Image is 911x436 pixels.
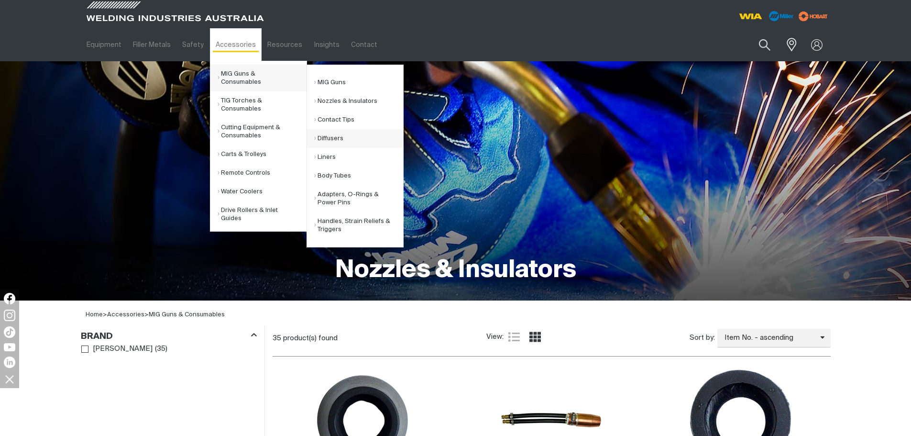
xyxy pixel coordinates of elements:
img: miller [796,9,831,23]
div: 35 [273,334,486,343]
a: [PERSON_NAME] [81,343,153,356]
a: Filler Metals [127,28,176,61]
span: ( 35 ) [155,344,167,355]
input: Product name or item number... [736,34,780,56]
button: Search products [748,34,781,56]
aside: Filters [81,326,257,356]
span: product(s) found [283,335,338,342]
a: Accessories [210,28,262,61]
a: Equipment [81,28,127,61]
a: MIG Guns & Consumables [149,312,225,318]
a: Liners [314,148,403,167]
ul: Accessories Submenu [210,61,307,232]
ul: MIG Guns & Consumables Submenu [307,65,404,247]
img: Facebook [4,293,15,304]
a: Diffusers [314,129,403,148]
a: MIG Guns & Consumables [218,65,307,91]
a: Resources [262,28,308,61]
img: YouTube [4,343,15,351]
a: Insights [308,28,345,61]
span: > [103,312,107,318]
a: Cutting Equipment & Consumables [218,118,307,145]
a: Contact [345,28,383,61]
h3: Brand [81,331,113,342]
a: Carts & Trolleys [218,145,307,164]
a: Nozzles & Insulators [314,92,403,111]
div: Brand [81,329,257,342]
h1: Nozzles & Insulators [335,255,576,286]
a: Safety [176,28,209,61]
span: Sort by: [690,333,715,344]
a: Body Tubes [314,167,403,185]
ul: Brand [81,343,256,356]
a: Water Coolers [218,182,307,201]
a: Accessories [107,312,144,318]
img: TikTok [4,326,15,338]
span: [PERSON_NAME] [93,344,153,355]
a: MIG Guns [314,73,403,92]
a: Drive Rollers & Inlet Guides [218,201,307,228]
span: View: [486,332,504,343]
span: > [107,312,149,318]
img: LinkedIn [4,357,15,368]
a: Handles, Strain Reliefs & Triggers [314,212,403,239]
section: Product list controls [273,326,831,350]
a: Adapters, O-Rings & Power Pins [314,185,403,212]
img: hide socials [1,371,18,387]
span: Item No. - ascending [717,333,820,344]
a: TIG Torches & Consumables [218,91,307,118]
img: Instagram [4,310,15,321]
a: Home [86,312,103,318]
nav: Main [81,28,643,61]
a: List view [508,331,520,343]
a: Remote Controls [218,164,307,182]
a: Contact Tips [314,111,403,129]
